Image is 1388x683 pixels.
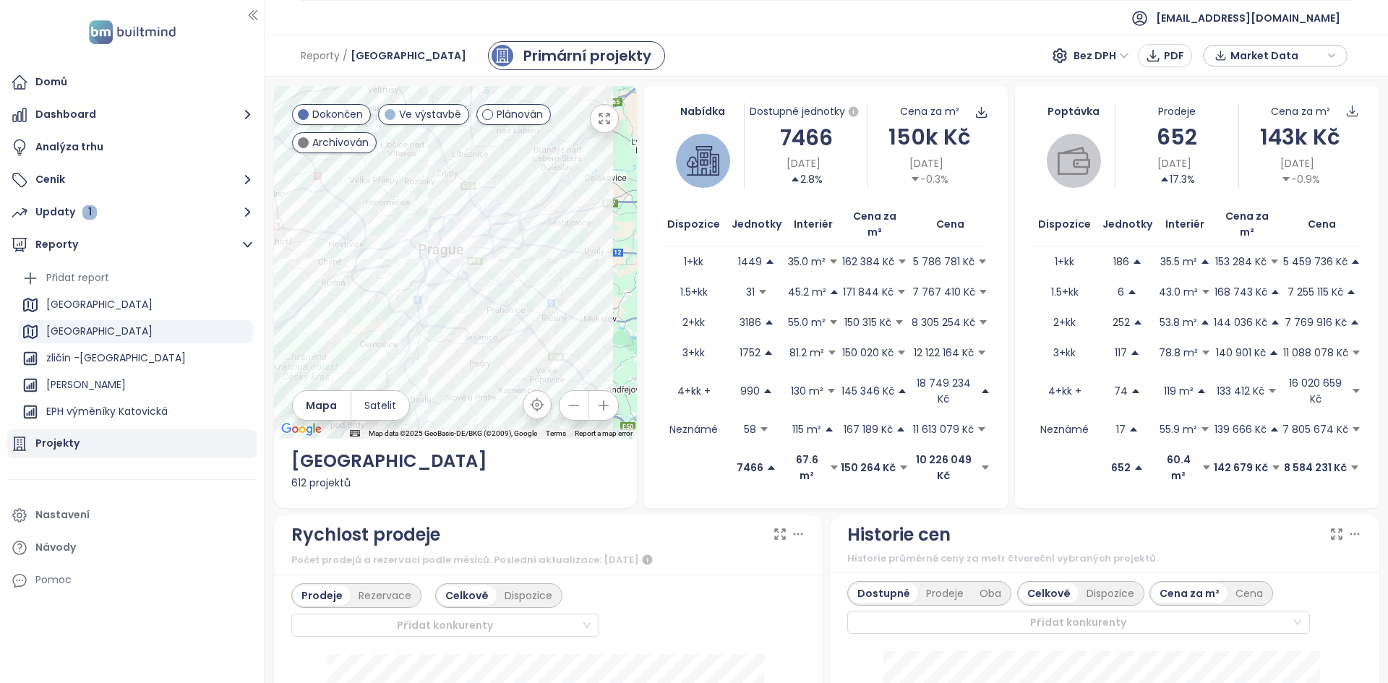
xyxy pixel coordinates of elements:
[1271,103,1330,119] div: Cena za m²
[546,429,566,437] a: Terms (opens in new tab)
[1032,202,1097,246] th: Dispozice
[913,254,974,270] p: 5 786 781 Kč
[1282,202,1361,246] th: Cena
[488,41,665,70] a: primary
[909,202,991,246] th: Cena
[1282,375,1348,407] p: 16 020 659 Kč
[912,284,975,300] p: 7 767 410 Kč
[661,414,726,444] td: Neznámé
[790,171,823,187] div: 2.8%
[1214,314,1267,330] p: 144 036 Kč
[661,103,744,119] div: Nabídka
[900,103,959,119] div: Cena za m²
[7,429,257,458] a: Projekty
[7,231,257,259] button: Reporty
[1079,583,1142,603] div: Dispozice
[7,100,257,129] button: Dashboard
[763,348,774,358] span: caret-up
[912,314,975,330] p: 8 305 254 Kč
[306,398,337,413] span: Mapa
[789,345,824,361] p: 81.2 m²
[1156,1,1340,35] span: [EMAIL_ADDRESS][DOMAIN_NAME]
[291,551,806,569] div: Počet prodejů a rezervací podle měsíců. Poslední aktualizace: [DATE]
[1271,463,1281,473] span: caret-down
[1116,421,1126,437] p: 17
[828,257,839,267] span: caret-down
[1281,171,1320,187] div: -0.9%
[868,120,991,154] div: 150k Kč
[46,322,153,340] div: [GEOGRAPHIC_DATA]
[497,585,560,606] div: Dispozice
[35,506,90,524] div: Nastavení
[1281,174,1291,184] span: caret-down
[35,571,72,589] div: Pomoc
[1216,345,1266,361] p: 140 901 Kč
[1228,583,1271,603] div: Cena
[7,68,257,97] a: Domů
[351,585,419,606] div: Rezervace
[824,424,834,434] span: caret-up
[788,284,826,300] p: 45.2 m²
[294,585,351,606] div: Prodeje
[843,284,894,300] p: 171 844 Kč
[1131,386,1141,396] span: caret-up
[1032,368,1097,414] td: 4+kk +
[1032,277,1097,307] td: 1.5+kk
[46,269,109,287] div: Přidat report
[1239,120,1362,154] div: 143k Kč
[980,463,990,473] span: caret-down
[312,106,363,122] span: Dokončen
[744,421,756,437] p: 58
[787,155,821,171] span: [DATE]
[847,521,951,549] div: Historie cen
[839,202,909,246] th: Cena za m²
[1270,317,1280,327] span: caret-up
[1267,386,1277,396] span: caret-down
[1350,257,1361,267] span: caret-up
[899,463,909,473] span: caret-down
[293,391,351,420] button: Mapa
[1215,254,1267,270] p: 153 284 Kč
[894,317,904,327] span: caret-down
[909,452,978,484] p: 10 226 049 Kč
[1157,155,1191,171] span: [DATE]
[1280,155,1314,171] span: [DATE]
[1283,254,1348,270] p: 5 459 736 Kč
[1201,348,1211,358] span: caret-down
[841,383,894,399] p: 145 346 Kč
[35,538,76,557] div: Návody
[1152,583,1228,603] div: Cena za m²
[661,246,726,277] td: 1+kk
[909,155,943,171] span: [DATE]
[7,166,257,194] button: Ceník
[1160,254,1197,270] p: 35.5 m²
[1158,202,1212,246] th: Interiér
[826,386,836,396] span: caret-down
[1097,202,1158,246] th: Jednotky
[291,475,620,491] div: 612 projektů
[842,254,894,270] p: 162 384 Kč
[1212,202,1282,246] th: Cena za m²
[746,284,755,300] p: 31
[1115,345,1127,361] p: 117
[1200,257,1210,267] span: caret-up
[1134,463,1144,473] span: caret-up
[788,314,826,330] p: 55.0 m²
[738,254,762,270] p: 1449
[1214,460,1268,476] p: 142 679 Kč
[910,171,948,187] div: -0.3%
[351,391,409,420] button: Satelit
[1130,348,1140,358] span: caret-up
[842,345,894,361] p: 150 020 Kč
[1283,345,1348,361] p: 11 088 078 Kč
[7,566,257,595] div: Pomoc
[18,374,253,397] div: [PERSON_NAME]
[7,501,257,530] a: Nastavení
[790,174,800,184] span: caret-up
[910,174,920,184] span: caret-down
[844,314,891,330] p: 150 315 Kč
[278,420,325,439] a: Open this area in Google Maps (opens a new window)
[787,452,826,484] p: 67.6 m²
[914,345,974,361] p: 12 122 164 Kč
[1160,314,1197,330] p: 53.8 m²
